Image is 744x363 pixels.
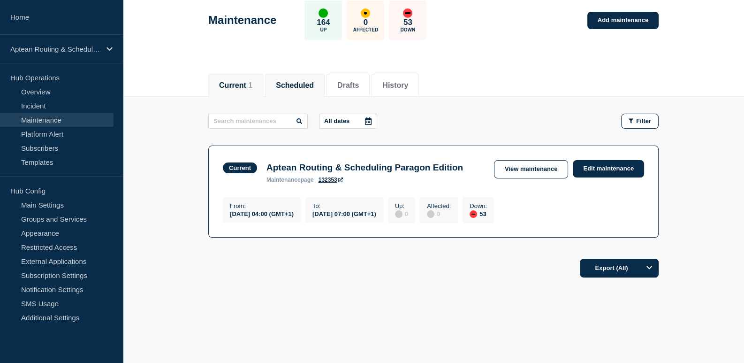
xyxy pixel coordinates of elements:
[361,8,370,18] div: affected
[427,209,451,218] div: 0
[266,177,301,183] span: maintenance
[312,209,376,217] div: [DATE] 07:00 (GMT+1)
[427,202,451,209] p: Affected :
[470,210,477,218] div: down
[319,177,343,183] a: 132353
[266,177,314,183] p: page
[266,162,463,173] h3: Aptean Routing & Scheduling Paragon Edition
[337,81,359,90] button: Drafts
[587,12,659,29] a: Add maintenance
[640,259,659,278] button: Options
[230,202,294,209] p: From :
[636,117,651,124] span: Filter
[401,27,416,32] p: Down
[208,14,276,27] h1: Maintenance
[353,27,378,32] p: Affected
[319,114,377,129] button: All dates
[248,81,252,89] span: 1
[427,210,434,218] div: disabled
[208,114,308,129] input: Search maintenances
[573,160,644,178] a: Edit maintenance
[230,209,294,217] div: [DATE] 04:00 (GMT+1)
[403,8,412,18] div: down
[470,202,487,209] p: Down :
[395,210,402,218] div: disabled
[580,259,659,278] button: Export (All)
[320,27,326,32] p: Up
[317,18,330,27] p: 164
[229,164,251,171] div: Current
[403,18,412,27] p: 53
[276,81,314,90] button: Scheduled
[395,209,408,218] div: 0
[382,81,408,90] button: History
[324,117,349,124] p: All dates
[319,8,328,18] div: up
[364,18,368,27] p: 0
[10,45,100,53] p: Aptean Routing & Scheduling Paragon Edition
[470,209,487,218] div: 53
[312,202,376,209] p: To :
[219,81,252,90] button: Current 1
[494,160,568,178] a: View maintenance
[621,114,659,129] button: Filter
[395,202,408,209] p: Up :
